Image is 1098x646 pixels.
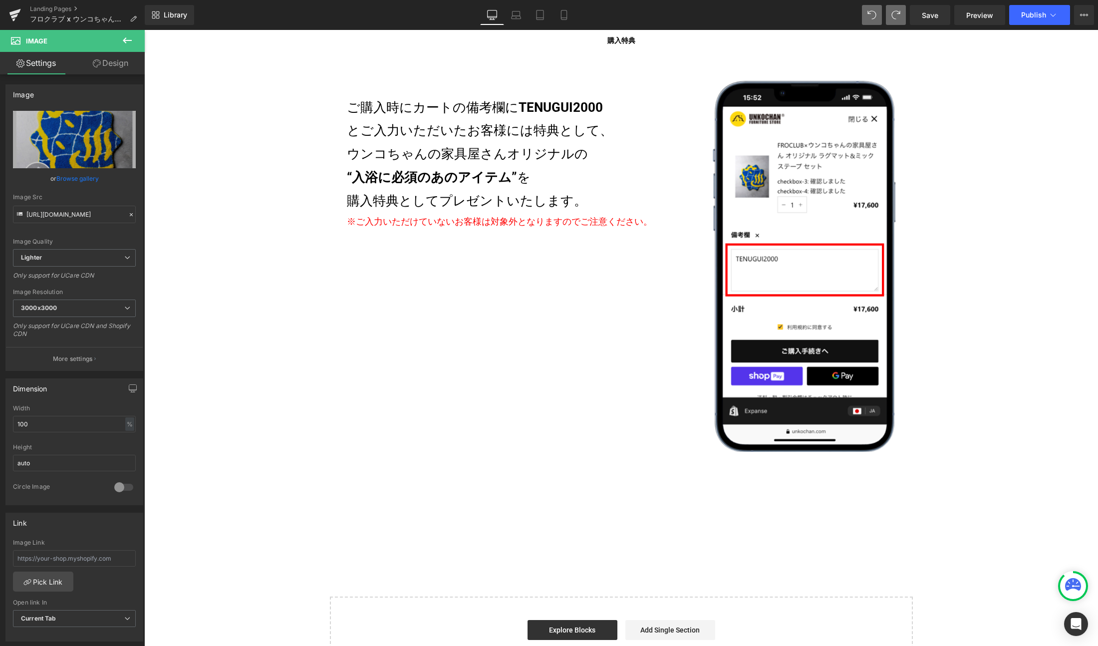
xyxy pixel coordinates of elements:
[13,550,136,567] input: https://your-shop.myshopify.com
[13,416,136,432] input: auto
[13,85,34,99] div: Image
[26,37,47,45] span: Image
[528,5,552,25] a: Tablet
[203,93,469,108] span: とご入力いただいたお客様には特典として、
[13,572,73,592] a: Pick Link
[1021,11,1046,19] span: Publish
[13,405,136,412] div: Width
[13,455,136,471] input: auto
[552,5,576,25] a: Mobile
[13,173,136,184] div: or
[203,116,444,131] span: ウンコちゃんの家具屋さんオリジナルの
[6,347,143,370] button: More settings
[30,5,145,13] a: Landing Pages
[203,70,374,85] span: ご購入時にカートの備考欄に
[481,590,571,610] a: Add Single Section
[383,590,473,610] a: Explore Blocks
[13,444,136,451] div: Height
[1009,5,1070,25] button: Publish
[13,206,136,223] input: Link
[13,539,136,546] div: Image Link
[203,140,373,155] span: “入浴に必須のあのアイテム”
[203,186,508,197] span: ※ご入力いただけていないお客様は対象外となりますのでご注意ください。
[862,5,882,25] button: Undo
[145,5,194,25] a: New Library
[966,10,993,20] span: Preview
[1064,612,1088,636] div: Open Intercom Messenger
[21,304,57,312] b: 3000x3000
[13,289,136,296] div: Image Resolution
[21,615,56,622] b: Current Tab
[13,483,104,493] div: Circle Image
[188,5,767,16] span: 購入特典
[922,10,938,20] span: Save
[30,15,126,23] span: フロクラブ x ウンコちゃんの家具屋さんオリジナル ラグ ＆ ミックステープSET
[480,5,504,25] a: Desktop
[504,5,528,25] a: Laptop
[21,254,42,261] b: Lighter
[203,163,443,178] span: 購入特典としてプレゼントいたします。
[53,354,93,363] p: More settings
[13,322,136,344] div: Only support for UCare CDN and Shopify CDN
[373,140,386,155] span: を
[13,238,136,245] div: Image Quality
[13,599,136,606] div: Open link In
[886,5,906,25] button: Redo
[954,5,1005,25] a: Preview
[125,417,134,431] div: %
[13,194,136,201] div: Image Src
[13,379,47,393] div: Dimension
[13,513,27,527] div: Link
[56,170,99,187] a: Browse gallery
[164,10,187,19] span: Library
[74,52,147,74] a: Design
[1074,5,1094,25] button: More
[374,70,459,85] span: TENUGUI2000
[13,272,136,286] div: Only support for UCare CDN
